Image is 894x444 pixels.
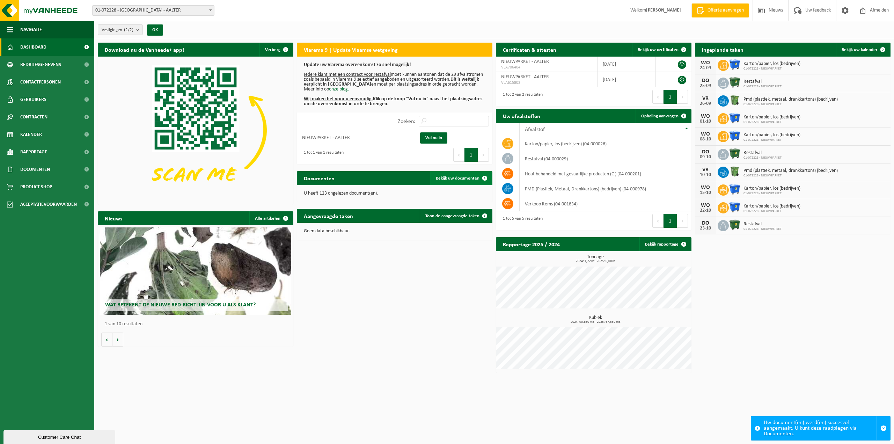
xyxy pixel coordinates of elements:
h3: Kubiek [499,315,691,324]
span: Bekijk uw kalender [842,48,878,52]
button: Vorige [101,333,112,347]
b: Update uw Vlarema overeenkomst zo snel mogelijk! [304,62,411,67]
h2: Nieuws [98,211,129,225]
div: WO [698,114,712,119]
span: Restafval [743,79,782,85]
td: restafval (04-000029) [520,151,691,166]
div: WO [698,185,712,190]
img: WB-1100-HPE-BE-01 [729,130,741,142]
td: hout behandeld met gevaarlijke producten (C ) (04-000201) [520,166,691,181]
h3: Tonnage [499,255,691,263]
div: 10-10 [698,173,712,177]
span: VLA615802 [501,80,592,86]
span: NIEUWPARKET - AALTER [501,74,549,80]
span: Pmd (plastiek, metaal, drankkartons) (bedrijven) [743,168,838,174]
span: Verberg [265,48,280,52]
span: 01-072228 - NIEUWPARKET [743,191,800,196]
span: Bekijk uw documenten [436,176,479,181]
span: Afvalstof [525,127,545,132]
iframe: chat widget [3,429,117,444]
button: Previous [652,90,664,104]
img: WB-0370-HPE-GN-50 [729,94,741,106]
img: WB-0370-HPE-GN-50 [729,166,741,177]
a: Offerte aanvragen [691,3,749,17]
b: Dit is wettelijk verplicht in [GEOGRAPHIC_DATA] [304,77,479,87]
a: Wat betekent de nieuwe RED-richtlijn voor u als klant? [100,227,292,315]
img: WB-1100-HPE-BE-01 [729,112,741,124]
p: Geen data beschikbaar. [304,229,485,234]
div: 15-10 [698,190,712,195]
button: Previous [652,214,664,228]
h2: Ingeplande taken [695,43,750,56]
div: WO [698,131,712,137]
span: Wat betekent de nieuwe RED-richtlijn voor u als klant? [105,302,256,308]
td: [DATE] [598,57,656,72]
div: 25-09 [698,83,712,88]
div: 01-10 [698,119,712,124]
span: Karton/papier, los (bedrijven) [743,115,800,120]
span: Karton/papier, los (bedrijven) [743,204,800,209]
span: Rapportage [20,143,47,161]
span: Bekijk uw certificaten [638,48,679,52]
img: WB-1100-HPE-BE-01 [729,59,741,71]
span: Ophaling aanvragen [641,114,679,118]
div: WO [698,203,712,208]
span: Documenten [20,161,50,178]
span: Karton/papier, los (bedrijven) [743,132,800,138]
button: Next [478,148,489,162]
div: 09-10 [698,155,712,160]
span: Product Shop [20,178,52,196]
img: Download de VHEPlus App [98,57,293,203]
span: 01-072228 - NIEUWPARKET [743,156,782,160]
span: Pmd (plastiek, metaal, drankkartons) (bedrijven) [743,97,838,102]
a: Vul nu in [420,132,447,144]
h2: Documenten [297,171,342,185]
span: 01-072228 - NIEUWPARKET - AALTER [93,6,214,15]
img: WB-1100-HPE-BE-01 [729,183,741,195]
a: Bekijk rapportage [639,237,691,251]
button: Vestigingen(2/2) [98,24,143,35]
span: 01-072228 - NIEUWPARKET - AALTER [92,5,214,16]
td: karton/papier, los (bedrijven) (04-000026) [520,136,691,151]
span: Restafval [743,150,782,156]
img: WB-1100-HPE-GN-01 [729,77,741,88]
div: 23-10 [698,226,712,231]
div: DO [698,78,712,83]
span: 2024: 90,650 m3 - 2025: 67,530 m3 [499,320,691,324]
div: VR [698,167,712,173]
button: Previous [453,148,464,162]
button: Next [677,90,688,104]
span: Contracten [20,108,47,126]
h2: Certificaten & attesten [496,43,563,56]
button: Volgende [112,333,123,347]
h2: Uw afvalstoffen [496,109,547,123]
div: 24-09 [698,66,712,71]
img: WB-1100-HPE-GN-01 [729,219,741,231]
div: 22-10 [698,208,712,213]
span: 01-072228 - NIEUWPARKET [743,174,838,178]
span: Bedrijfsgegevens [20,56,61,73]
div: VR [698,96,712,101]
span: Contactpersonen [20,73,61,91]
span: Restafval [743,221,782,227]
span: 01-072228 - NIEUWPARKET [743,67,800,71]
span: 01-072228 - NIEUWPARKET [743,138,800,142]
span: 01-072228 - NIEUWPARKET [743,227,782,231]
td: PMD (Plastiek, Metaal, Drankkartons) (bedrijven) (04-000978) [520,181,691,196]
span: Toon de aangevraagde taken [425,214,479,218]
a: Bekijk uw kalender [836,43,890,57]
img: WB-1100-HPE-GN-01 [729,148,741,160]
b: Klik op de knop "Vul nu in" naast het plaatsingsadres om de overeenkomst in orde te brengen. [304,96,483,107]
a: Bekijk uw documenten [430,171,492,185]
span: Gebruikers [20,91,46,108]
td: [DATE] [598,72,656,87]
p: moet kunnen aantonen dat de 29 afvalstromen zoals bepaald in Vlarema 9 selectief aangeboden en ui... [304,63,485,107]
span: 01-072228 - NIEUWPARKET [743,85,782,89]
td: NIEUWPARKET - AALTER [297,130,414,145]
span: 2024: 1,220 t - 2025: 0,000 t [499,260,691,263]
button: Next [677,214,688,228]
u: Iedere klant met een contract voor restafval [304,72,391,77]
a: onze blog. [329,87,349,92]
div: Uw document(en) werd(en) succesvol aangemaakt. U kunt deze raadplegen via Documenten. [764,416,877,440]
